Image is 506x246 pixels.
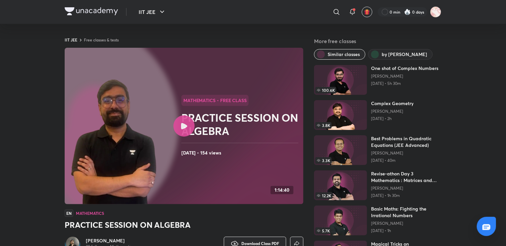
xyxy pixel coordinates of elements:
[328,51,360,58] span: Similar classes
[371,158,441,163] p: [DATE] • 40m
[371,206,441,219] h6: Basic Maths: Fighting the Irrational Numbers
[315,192,333,199] span: 12.2K
[181,111,301,138] h2: PRACTICE SESSION ON ALGEBRA
[404,9,411,15] img: streak
[430,6,441,18] img: Kritika Singh
[371,81,438,86] p: [DATE] • 5h 30m
[181,149,301,157] h4: [DATE] • 154 views
[315,227,331,234] span: 5.7K
[371,186,441,191] a: [PERSON_NAME]
[65,219,303,230] h3: PRACTICE SESSION ON ALGEBRA
[65,7,118,15] img: Company Logo
[371,116,413,121] p: [DATE] • 2h
[76,211,104,215] h4: Mathematics
[371,221,441,226] a: [PERSON_NAME]
[371,193,441,198] p: [DATE] • 1h 30m
[84,37,119,42] a: Free classes & tests
[382,51,427,58] span: by Ayush Patni
[65,37,77,42] a: IIT JEE
[371,170,441,184] h6: Revise-athon Day 3 Mathematics : Matrices and Determinants
[275,187,289,193] h4: 1:14:40
[65,7,118,17] a: Company Logo
[371,135,441,149] h6: Best Problems in Quadratic Equations (JEE Advanced)
[135,5,170,19] button: IIT JEE
[315,157,332,164] span: 3.3K
[371,65,438,72] h6: One shot of Complex Numbers
[315,122,332,129] span: 3.8K
[368,49,433,60] button: by Ayush Patni
[314,37,441,45] h5: More free classes
[371,151,441,156] a: [PERSON_NAME]
[65,210,73,217] span: EN
[314,49,365,60] button: Similar classes
[371,228,441,233] p: [DATE] • 1h
[362,7,372,17] button: avatar
[364,9,370,15] img: avatar
[86,237,134,244] a: [PERSON_NAME]
[371,109,413,114] a: [PERSON_NAME]
[241,241,279,246] span: Download Class PDF
[371,74,438,79] a: [PERSON_NAME]
[315,87,336,93] span: 100.6K
[371,100,413,107] h6: Complex Geometry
